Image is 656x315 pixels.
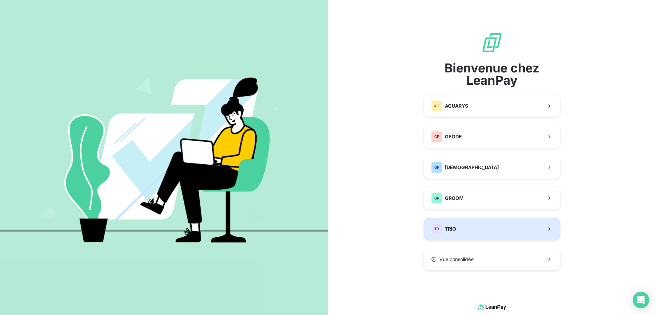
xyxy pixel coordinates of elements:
button: Vue consolidée [424,248,560,270]
button: GEGEODE [424,125,560,148]
button: TRTRIO [424,218,560,240]
span: Bienvenue chez LeanPay [424,62,560,86]
div: AQ [431,100,442,111]
span: GEODE [445,133,462,140]
div: GR [431,193,442,204]
div: TR [431,223,442,234]
img: logo sigle [481,32,503,54]
button: AQAQUARYS [424,95,560,117]
button: GR[DEMOGRAPHIC_DATA] [424,156,560,179]
div: Open Intercom Messenger [633,292,649,308]
span: GROOM [445,195,464,202]
img: logo [478,302,506,312]
span: AQUARYS [445,102,468,109]
div: GR [431,162,442,173]
span: Vue consolidée [439,256,474,263]
span: TRIO [445,225,456,232]
div: GE [431,131,442,142]
span: [DEMOGRAPHIC_DATA] [445,164,499,171]
button: GRGROOM [424,187,560,209]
